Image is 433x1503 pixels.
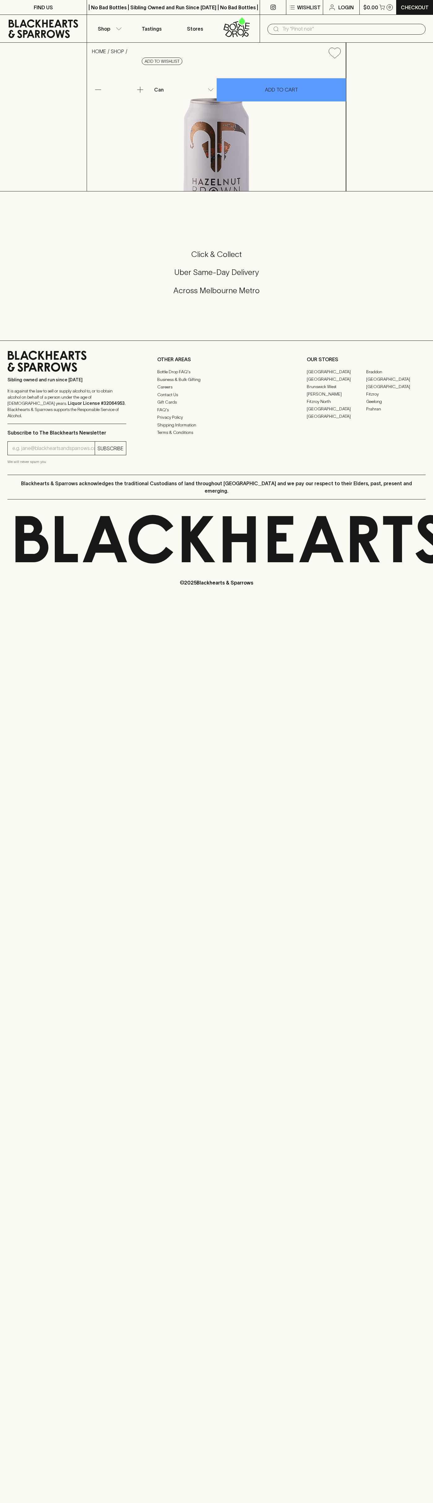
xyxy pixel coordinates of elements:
[338,4,354,11] p: Login
[366,405,426,413] a: Prahran
[12,480,421,495] p: Blackhearts & Sparrows acknowledges the traditional Custodians of land throughout [GEOGRAPHIC_DAT...
[7,429,126,436] p: Subscribe to The Blackhearts Newsletter
[157,429,276,436] a: Terms & Conditions
[307,375,366,383] a: [GEOGRAPHIC_DATA]
[173,15,217,42] a: Stores
[401,4,429,11] p: Checkout
[97,445,123,452] p: SUBSCRIBE
[95,442,126,455] button: SUBSCRIBE
[7,459,126,465] p: We will never spam you
[157,356,276,363] p: OTHER AREAS
[157,383,276,391] a: Careers
[98,25,110,32] p: Shop
[7,285,426,296] h5: Across Melbourne Metro
[366,368,426,375] a: Braddon
[142,58,182,65] button: Add to wishlist
[7,377,126,383] p: Sibling owned and run since [DATE]
[12,443,95,453] input: e.g. jane@blackheartsandsparrows.com.au
[157,406,276,413] a: FAQ's
[363,4,378,11] p: $0.00
[187,25,203,32] p: Stores
[68,401,125,406] strong: Liquor License #32064953
[307,390,366,398] a: [PERSON_NAME]
[34,4,53,11] p: FIND US
[307,368,366,375] a: [GEOGRAPHIC_DATA]
[7,267,426,277] h5: Uber Same-Day Delivery
[366,398,426,405] a: Geelong
[87,15,130,42] button: Shop
[157,414,276,421] a: Privacy Policy
[157,376,276,383] a: Business & Bulk Gifting
[130,15,173,42] a: Tastings
[307,405,366,413] a: [GEOGRAPHIC_DATA]
[217,78,346,101] button: ADD TO CART
[111,49,124,54] a: SHOP
[7,249,426,259] h5: Click & Collect
[7,225,426,328] div: Call to action block
[157,421,276,429] a: Shipping Information
[307,356,426,363] p: OUR STORES
[152,83,216,96] div: Can
[297,4,321,11] p: Wishlist
[366,375,426,383] a: [GEOGRAPHIC_DATA]
[388,6,391,9] p: 0
[282,24,421,34] input: Try "Pinot noir"
[366,390,426,398] a: Fitzroy
[154,86,164,93] p: Can
[157,399,276,406] a: Gift Cards
[157,368,276,376] a: Bottle Drop FAQ's
[92,49,106,54] a: HOME
[307,413,366,420] a: [GEOGRAPHIC_DATA]
[87,63,346,191] img: 70663.png
[157,391,276,398] a: Contact Us
[142,25,162,32] p: Tastings
[307,398,366,405] a: Fitzroy North
[7,388,126,419] p: It is against the law to sell or supply alcohol to, or to obtain alcohol on behalf of a person un...
[366,383,426,390] a: [GEOGRAPHIC_DATA]
[307,383,366,390] a: Brunswick West
[326,45,343,61] button: Add to wishlist
[265,86,298,93] p: ADD TO CART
